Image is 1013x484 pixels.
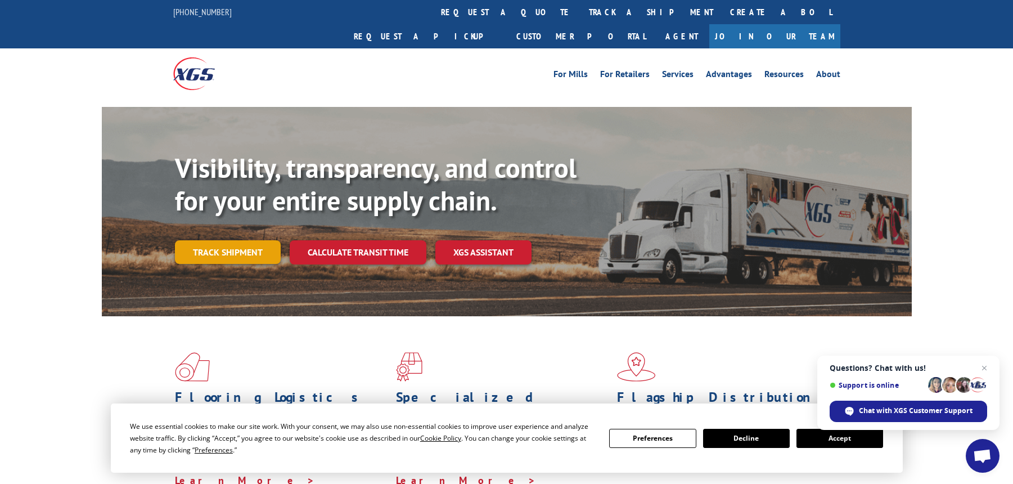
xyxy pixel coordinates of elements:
a: Advantages [706,70,752,82]
b: Visibility, transparency, and control for your entire supply chain. [175,150,577,218]
a: Join Our Team [709,24,840,48]
a: About [816,70,840,82]
div: Cookie Consent Prompt [111,404,903,473]
span: Cookie Policy [420,433,461,443]
a: Learn More > [617,460,757,473]
span: Questions? Chat with us! [830,364,987,373]
button: Accept [796,429,883,448]
img: xgs-icon-total-supply-chain-intelligence-red [175,352,210,382]
a: Track shipment [175,240,281,264]
span: Chat with XGS Customer Support [859,406,973,416]
a: For Mills [553,70,588,82]
a: For Retailers [600,70,650,82]
button: Preferences [609,429,696,448]
h1: Specialized Freight Experts [396,391,609,423]
a: Customer Portal [508,24,654,48]
div: Open chat [966,439,1000,473]
img: xgs-icon-focused-on-flooring-red [396,352,422,382]
a: Resources [764,70,804,82]
img: xgs-icon-flagship-distribution-model-red [617,352,656,382]
a: Agent [654,24,709,48]
a: Request a pickup [345,24,508,48]
a: Calculate transit time [290,240,426,265]
div: Chat with XGS Customer Support [830,401,987,422]
h1: Flooring Logistics Solutions [175,391,388,423]
a: XGS ASSISTANT [435,240,532,265]
div: We use essential cookies to make our site work. With your consent, we may also use non-essential ... [130,420,596,456]
span: Close chat [978,361,991,375]
button: Decline [703,429,790,448]
a: [PHONE_NUMBER] [173,6,232,17]
a: Services [662,70,694,82]
h1: Flagship Distribution Model [617,391,830,423]
span: Support is online [830,381,924,389]
span: Preferences [195,445,233,455]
